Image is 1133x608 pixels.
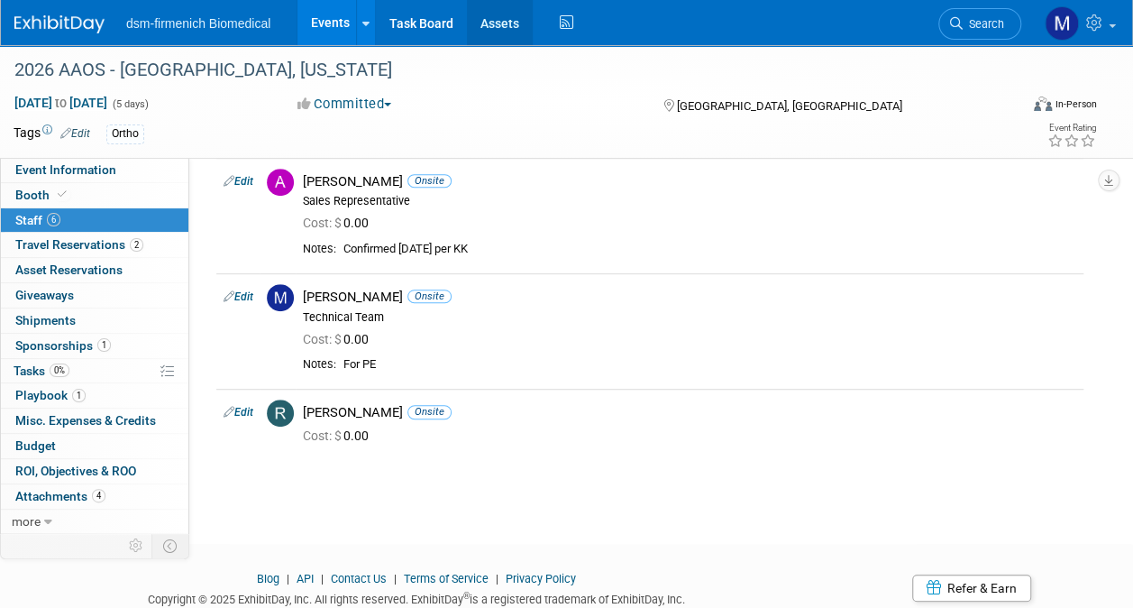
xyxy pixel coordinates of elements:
span: Event Information [15,162,116,177]
span: Cost: $ [303,216,343,230]
a: Giveaways [1,283,188,308]
div: Event Rating [1047,124,1096,133]
span: 0.00 [303,428,376,443]
div: Ortho [106,124,144,143]
span: Cost: $ [303,332,343,346]
img: ExhibitDay [14,15,105,33]
a: Playbook1 [1,383,188,408]
a: Contact Us [331,572,387,585]
span: 1 [97,338,111,352]
a: Edit [224,290,253,303]
span: 0.00 [303,216,376,230]
span: 0% [50,364,69,377]
a: Search [938,8,1021,40]
div: Confirmed [DATE] per KK [343,242,1076,257]
div: Copyright © 2025 ExhibitDay, Inc. All rights reserved. ExhibitDay is a registered trademark of Ex... [14,587,819,608]
span: Booth [15,188,70,202]
span: Onsite [407,174,452,188]
a: Travel Reservations2 [1,233,188,257]
a: ROI, Objectives & ROO [1,459,188,484]
span: dsm-firmenich Biomedical [126,16,270,31]
div: In-Person [1055,97,1097,111]
div: Notes: [303,357,336,372]
a: Event Information [1,158,188,182]
a: Staff6 [1,208,188,233]
span: | [389,572,401,585]
div: For PE [343,357,1076,373]
span: Shipments [15,313,76,327]
div: Notes: [303,242,336,256]
a: more [1,510,188,534]
div: [PERSON_NAME] [303,289,1076,306]
td: Toggle Event Tabs [152,534,189,557]
span: 1 [72,389,86,402]
span: 6 [47,213,60,226]
span: 0.00 [303,332,376,346]
span: Misc. Expenses & Credits [15,413,156,428]
span: ROI, Objectives & ROO [15,464,136,478]
a: Edit [60,127,90,140]
div: [PERSON_NAME] [303,173,1076,190]
span: more [12,514,41,529]
a: Shipments [1,309,188,333]
span: Tasks [14,364,69,378]
button: Committed [291,95,398,114]
img: Melanie Davison [1045,6,1079,41]
span: Search [963,17,1004,31]
a: Misc. Expenses & Credits [1,409,188,433]
a: Asset Reservations [1,258,188,282]
span: to [52,96,69,110]
img: A.jpg [267,169,294,196]
a: Tasks0% [1,359,188,383]
sup: ® [463,591,470,601]
td: Tags [14,124,90,144]
a: Edit [224,406,253,419]
span: Playbook [15,388,86,402]
div: 2026 AAOS - [GEOGRAPHIC_DATA], [US_STATE] [8,54,1004,87]
a: Edit [224,175,253,188]
span: Attachments [15,489,105,503]
a: Booth [1,183,188,207]
span: Giveaways [15,288,74,302]
span: (5 days) [111,98,149,110]
span: Sponsorships [15,338,111,353]
span: Onsite [407,290,452,303]
div: [PERSON_NAME] [303,404,1076,421]
a: Budget [1,434,188,458]
a: API [297,572,314,585]
a: Refer & Earn [912,575,1031,602]
a: Terms of Service [404,572,489,585]
span: Travel Reservations [15,237,143,252]
span: Onsite [407,405,452,419]
span: 4 [92,489,105,502]
span: Cost: $ [303,428,343,443]
img: Format-Inperson.png [1034,97,1052,111]
div: Technical Team [303,310,1076,325]
span: | [316,572,328,585]
span: Budget [15,438,56,453]
span: Staff [15,213,60,227]
span: [DATE] [DATE] [14,95,108,111]
span: | [282,572,294,585]
a: Attachments4 [1,484,188,509]
td: Personalize Event Tab Strip [121,534,152,557]
span: 2 [130,238,143,252]
div: Sales Representative [303,194,1076,208]
img: R.jpg [267,400,294,427]
span: | [491,572,503,585]
a: Blog [257,572,279,585]
a: Sponsorships1 [1,334,188,358]
i: Booth reservation complete [58,189,67,199]
div: Event Format [939,94,1097,121]
span: Asset Reservations [15,263,123,277]
img: M.jpg [267,284,294,311]
a: Privacy Policy [506,572,576,585]
span: [GEOGRAPHIC_DATA], [GEOGRAPHIC_DATA] [677,99,902,113]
